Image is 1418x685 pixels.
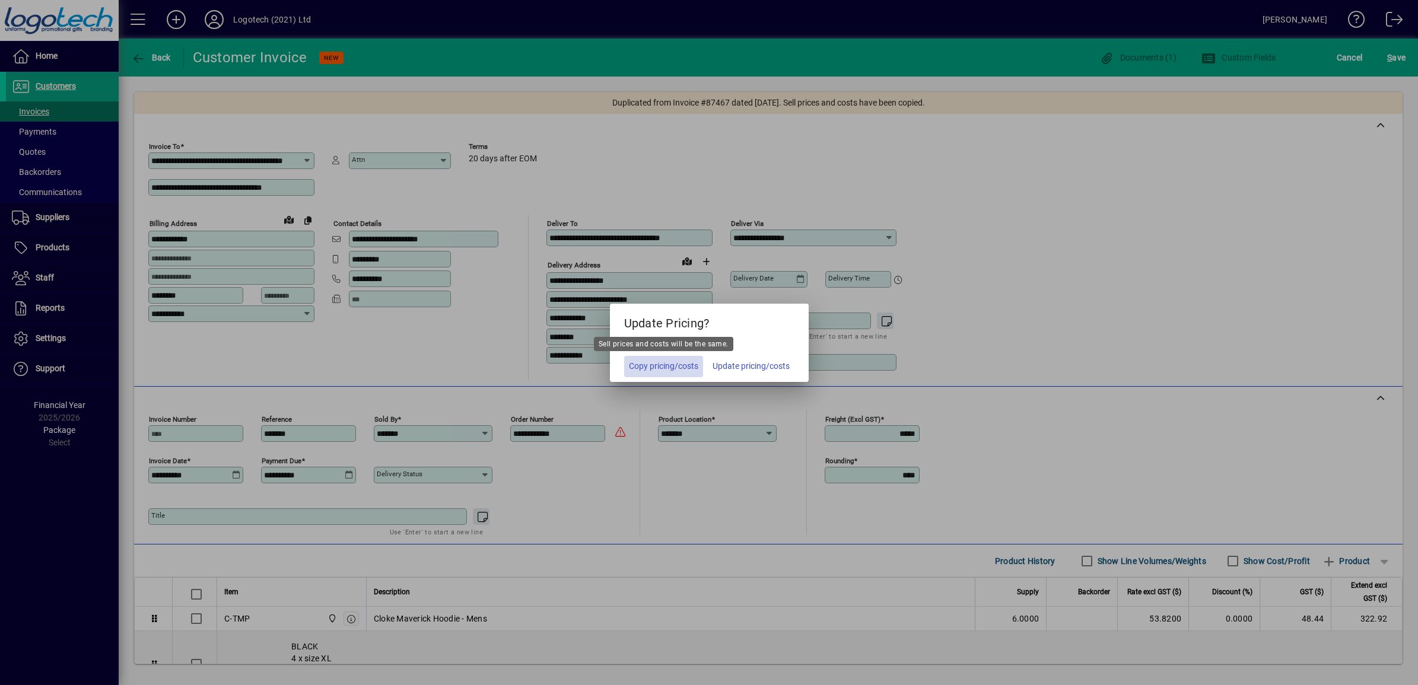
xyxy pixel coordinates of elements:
[624,356,703,377] button: Copy pricing/costs
[629,360,698,372] span: Copy pricing/costs
[594,337,733,351] div: Sell prices and costs will be the same.
[610,304,809,338] h5: Update Pricing?
[708,356,794,377] button: Update pricing/costs
[713,360,790,372] span: Update pricing/costs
